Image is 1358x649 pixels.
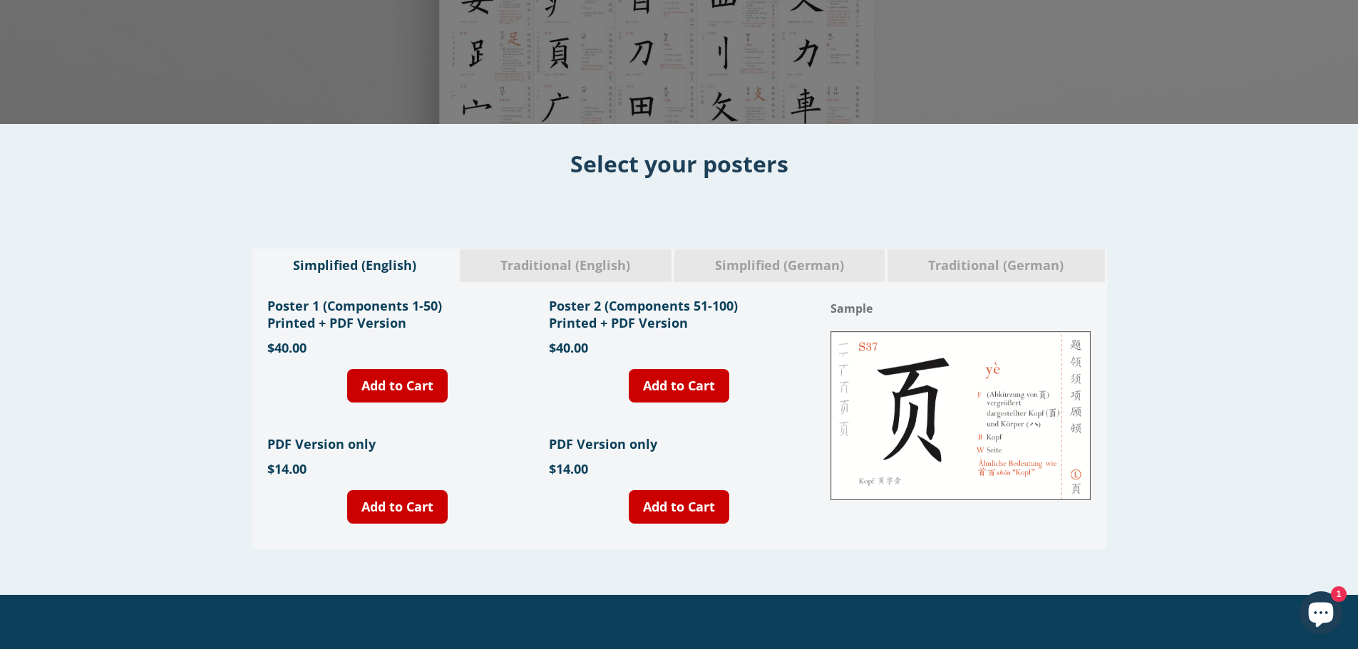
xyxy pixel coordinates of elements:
h1: Sample [830,297,1091,320]
span: Simplified (German) [685,256,875,275]
span: $40.00 [549,339,588,356]
span: Simplified (English) [263,256,447,275]
h1: PDF Version only [549,435,809,452]
span: Traditional (English) [470,256,661,275]
h1: Poster 2 (Components 51-100) Printed + PDF Version [549,297,809,331]
a: Add to Cart [629,369,729,403]
span: $14.00 [549,460,588,477]
span: $40.00 [267,339,307,356]
a: Add to Cart [347,369,448,403]
h1: Poster 1 (Components 1-50) Printed + PDF Version [267,297,528,331]
h1: PDF Version only [267,435,528,452]
a: Add to Cart [347,490,448,524]
span: Traditional (German) [898,256,1094,275]
span: $14.00 [267,460,307,477]
a: Add to Cart [629,490,729,524]
inbox-online-store-chat: Shopify online store chat [1295,591,1347,638]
